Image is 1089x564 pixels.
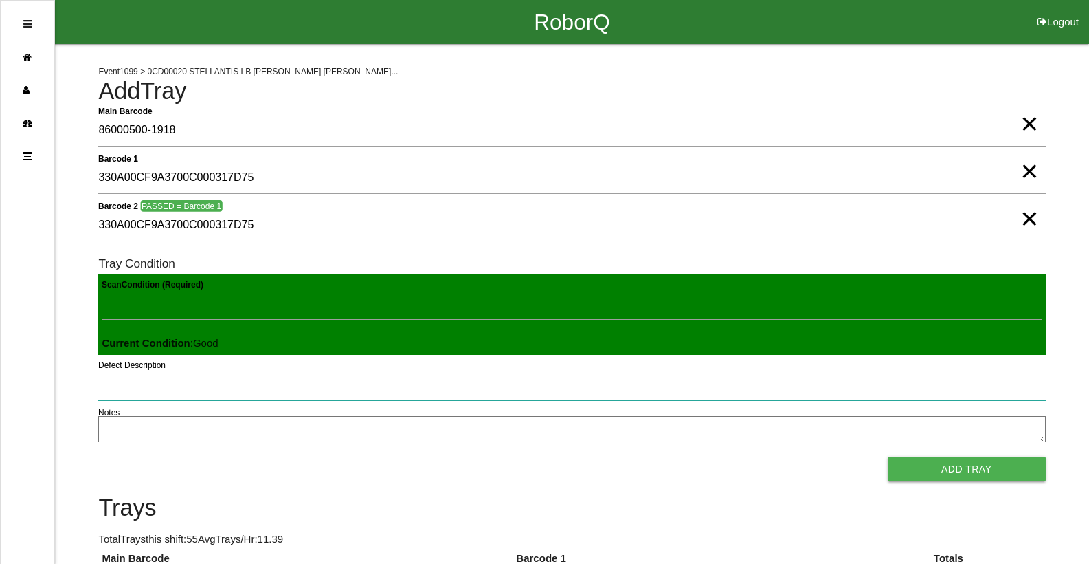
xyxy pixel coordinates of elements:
h4: Add Tray [98,78,1045,105]
b: Barcode 2 [98,201,138,210]
b: Barcode 1 [98,153,138,163]
div: Open [23,8,32,41]
input: Required [98,115,1045,147]
label: Defect Description [98,359,166,371]
b: Scan Condition (Required) [102,280,203,290]
span: Clear Input [1020,96,1038,124]
span: Clear Input [1020,191,1038,219]
p: Total Trays this shift: 55 Avg Trays /Hr: 11.39 [98,532,1045,547]
label: Notes [98,406,120,419]
span: : Good [102,337,218,349]
h6: Tray Condition [98,257,1045,270]
span: PASSED = Barcode 1 [141,200,223,212]
button: Add Tray [888,457,1046,481]
h4: Trays [98,495,1045,521]
span: Event 1099 > 0CD00020 STELLANTIS LB [PERSON_NAME] [PERSON_NAME]... [98,67,398,76]
span: Clear Input [1020,144,1038,171]
b: Current Condition [102,337,190,349]
b: Main Barcode [98,106,153,116]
